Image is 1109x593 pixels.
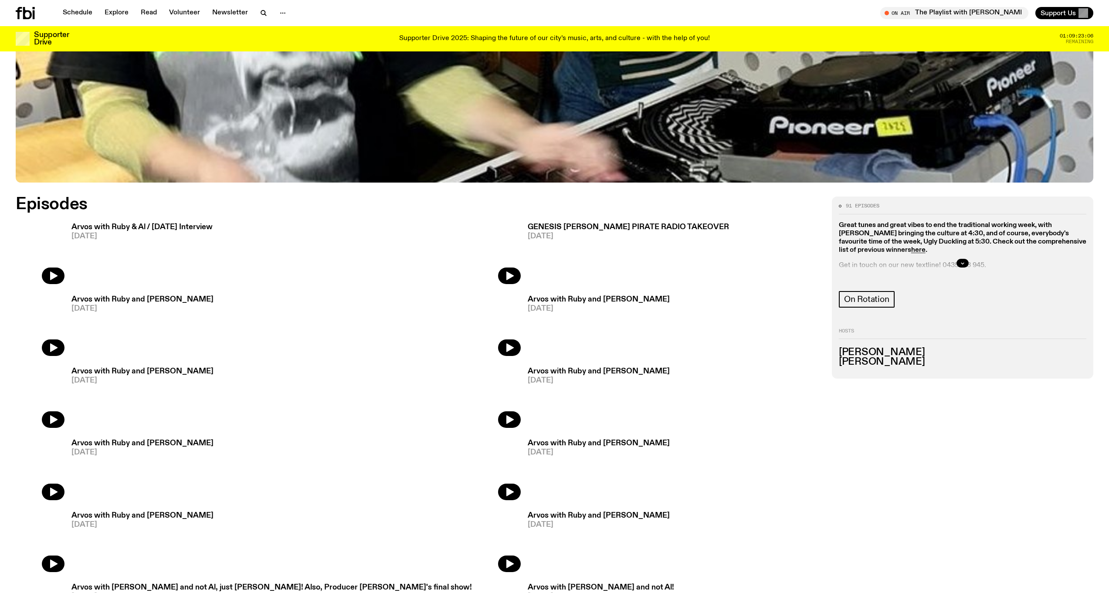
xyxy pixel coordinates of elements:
[521,440,670,500] a: Arvos with Ruby and [PERSON_NAME][DATE]
[528,521,670,529] span: [DATE]
[1035,7,1093,19] button: Support Us
[164,7,205,19] a: Volunteer
[64,368,214,428] a: Arvos with Ruby and [PERSON_NAME][DATE]
[528,584,674,591] h3: Arvos with [PERSON_NAME] and not Al!
[911,247,926,254] a: here
[64,512,214,573] a: Arvos with Ruby and [PERSON_NAME][DATE]
[1060,34,1093,38] span: 01:09:23:06
[399,35,710,43] p: Supporter Drive 2025: Shaping the future of our city’s music, arts, and culture - with the help o...
[528,449,670,456] span: [DATE]
[528,305,670,312] span: [DATE]
[34,31,69,46] h3: Supporter Drive
[839,357,1086,367] h3: [PERSON_NAME]
[71,224,213,231] h3: Arvos with Ruby & Al / [DATE] Interview
[521,296,670,356] a: Arvos with Ruby and [PERSON_NAME][DATE]
[839,222,1086,254] strong: Great tunes and great vibes to end the traditional working week, with [PERSON_NAME] bringing the ...
[71,584,472,591] h3: Arvos with [PERSON_NAME] and not Al, just [PERSON_NAME]! Also, Producer [PERSON_NAME]'s final show!
[839,348,1086,357] h3: [PERSON_NAME]
[71,233,213,240] span: [DATE]
[880,7,1028,19] button: On AirThe Playlist with [PERSON_NAME] and [PERSON_NAME]
[71,512,214,519] h3: Arvos with Ruby and [PERSON_NAME]
[839,291,895,308] a: On Rotation
[521,512,670,573] a: Arvos with Ruby and [PERSON_NAME][DATE]
[71,440,214,447] h3: Arvos with Ruby and [PERSON_NAME]
[71,449,214,456] span: [DATE]
[839,329,1086,339] h2: Hosts
[207,7,253,19] a: Newsletter
[64,224,213,284] a: Arvos with Ruby & Al / [DATE] Interview[DATE]
[71,305,214,312] span: [DATE]
[844,295,889,304] span: On Rotation
[521,368,670,428] a: Arvos with Ruby and [PERSON_NAME][DATE]
[528,233,729,240] span: [DATE]
[58,7,98,19] a: Schedule
[846,203,879,208] span: 91 episodes
[71,521,214,529] span: [DATE]
[926,247,927,254] strong: .
[64,296,214,356] a: Arvos with Ruby and [PERSON_NAME][DATE]
[16,197,810,212] h2: Episodes
[136,7,162,19] a: Read
[521,224,729,284] a: GENESIS [PERSON_NAME] PIRATE RADIO TAKEOVER[DATE]
[99,7,134,19] a: Explore
[1041,9,1076,17] span: Support Us
[71,368,214,375] h3: Arvos with Ruby and [PERSON_NAME]
[71,377,214,384] span: [DATE]
[71,296,214,303] h3: Arvos with Ruby and [PERSON_NAME]
[64,440,214,500] a: Arvos with Ruby and [PERSON_NAME][DATE]
[528,224,729,231] h3: GENESIS [PERSON_NAME] PIRATE RADIO TAKEOVER
[528,368,670,375] h3: Arvos with Ruby and [PERSON_NAME]
[528,512,670,519] h3: Arvos with Ruby and [PERSON_NAME]
[528,296,670,303] h3: Arvos with Ruby and [PERSON_NAME]
[1066,39,1093,44] span: Remaining
[528,377,670,384] span: [DATE]
[528,440,670,447] h3: Arvos with Ruby and [PERSON_NAME]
